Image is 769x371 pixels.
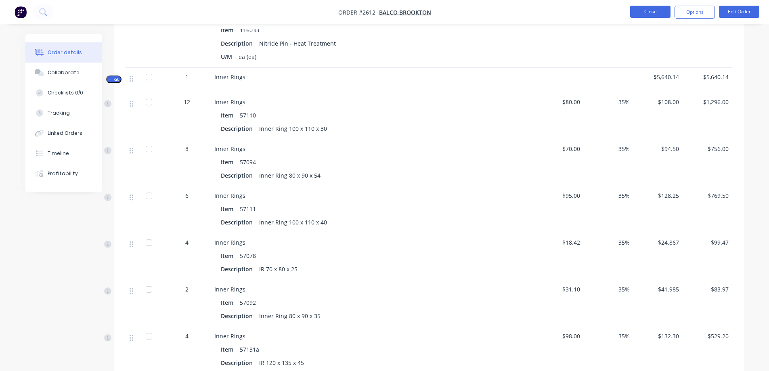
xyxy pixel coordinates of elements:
span: 4 [185,332,189,340]
span: 35% [587,145,630,153]
span: Inner Rings [214,145,245,153]
span: 6 [185,191,189,200]
span: 35% [587,285,630,293]
button: Checklists 0/0 [25,83,102,103]
div: 57131a [237,344,262,355]
span: $80.00 [537,98,580,106]
span: Order #2612 - [338,8,379,16]
span: $18.42 [537,238,580,247]
div: Item [221,203,237,215]
div: 57111 [237,203,259,215]
span: $128.25 [636,191,679,200]
span: 35% [587,191,630,200]
a: Balco Brookton [379,8,431,16]
span: $529.20 [685,332,729,340]
span: $99.47 [685,238,729,247]
span: Inner Rings [214,73,245,81]
span: 4 [185,238,189,247]
div: Inner Ring 100 x 110 x 40 [256,216,330,228]
span: $94.50 [636,145,679,153]
div: Collaborate [48,69,80,76]
div: Tracking [48,109,70,117]
div: IR 70 x 80 x 25 [256,263,301,275]
div: Order details [48,49,82,56]
div: Item [221,109,237,121]
span: 35% [587,98,630,106]
span: 35% [587,332,630,340]
button: Order details [25,42,102,63]
div: Nitride Pin - Heat Treatment [256,38,339,49]
span: 1 [185,73,189,81]
div: Item [221,24,237,36]
span: $756.00 [685,145,729,153]
span: $769.50 [685,191,729,200]
div: Description [221,357,256,369]
span: $31.10 [537,285,580,293]
span: 2 [185,285,189,293]
button: Edit Order [719,6,759,18]
span: Inner Rings [214,285,245,293]
div: Description [221,38,256,49]
button: Close [630,6,671,18]
div: Item [221,344,237,355]
div: Description [221,216,256,228]
div: 116033 [237,24,262,36]
span: Inner Rings [214,332,245,340]
button: Options [675,6,715,19]
div: Linked Orders [48,130,82,137]
span: 35% [587,238,630,247]
div: Item [221,250,237,262]
span: $70.00 [537,145,580,153]
div: 57094 [237,156,259,168]
div: Description [221,123,256,134]
span: Inner Rings [214,192,245,199]
span: 8 [185,145,189,153]
span: $132.30 [636,332,679,340]
div: Description [221,170,256,181]
div: Inner Ring 100 x 110 x 30 [256,123,330,134]
button: Kit [106,75,122,83]
button: Profitability [25,163,102,184]
div: IR 120 x 135 x 45 [256,357,307,369]
div: ea (ea) [235,51,260,63]
span: $95.00 [537,191,580,200]
button: Linked Orders [25,123,102,143]
div: Timeline [48,150,69,157]
span: 12 [184,98,190,106]
div: Profitability [48,170,78,177]
span: Kit [109,76,119,82]
span: $24.867 [636,238,679,247]
div: Inner Ring 80 x 90 x 54 [256,170,324,181]
div: 57110 [237,109,259,121]
button: Timeline [25,143,102,163]
span: $83.97 [685,285,729,293]
button: Tracking [25,103,102,123]
span: $1,296.00 [685,98,729,106]
img: Factory [15,6,27,18]
div: U/M [221,51,235,63]
span: Inner Rings [214,98,245,106]
button: Collaborate [25,63,102,83]
span: $5,640.14 [685,73,729,81]
div: 57092 [237,297,259,308]
span: Inner Rings [214,239,245,246]
div: Item [221,156,237,168]
div: 57078 [237,250,259,262]
span: $5,640.14 [636,73,679,81]
span: $98.00 [537,332,580,340]
span: $108.00 [636,98,679,106]
div: Description [221,263,256,275]
span: $41.985 [636,285,679,293]
div: Checklists 0/0 [48,89,83,96]
div: Item [221,297,237,308]
div: Inner Ring 80 x 90 x 35 [256,310,324,322]
div: Description [221,310,256,322]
